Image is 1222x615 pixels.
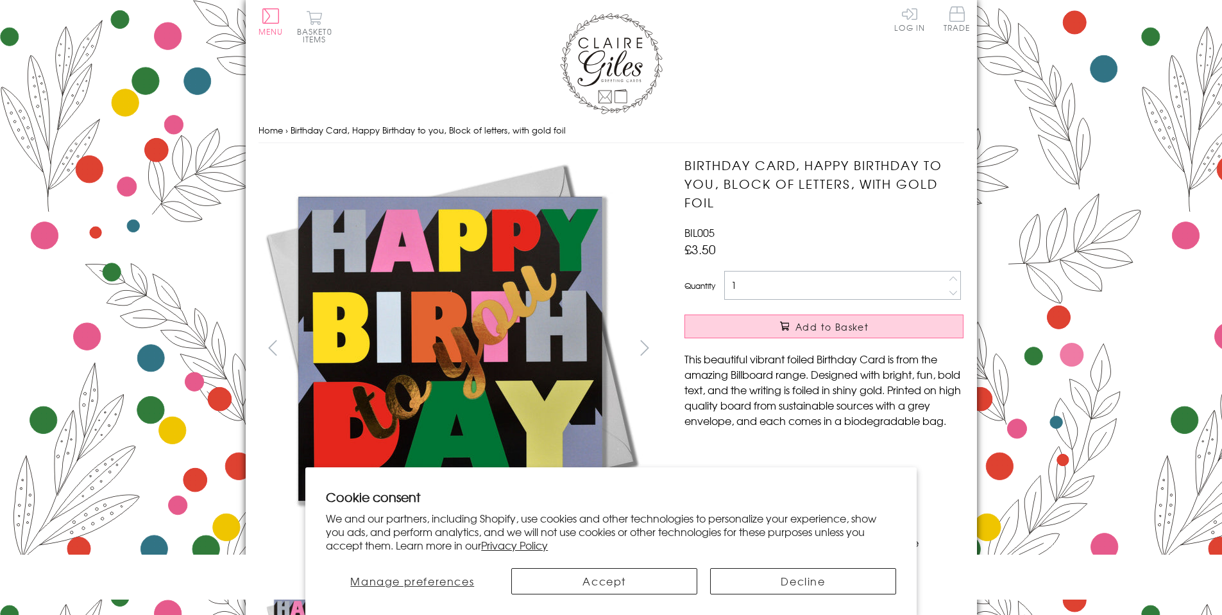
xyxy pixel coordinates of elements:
span: Manage preferences [350,573,474,589]
label: Quantity [684,280,715,291]
span: BIL005 [684,225,715,240]
a: Privacy Policy [481,537,548,553]
button: Decline [710,568,896,594]
a: Trade [944,6,971,34]
span: Trade [944,6,971,31]
nav: breadcrumbs [259,117,964,144]
button: Manage preferences [326,568,498,594]
button: Basket0 items [297,10,332,43]
span: 0 items [303,26,332,45]
span: › [285,124,288,136]
button: Menu [259,8,284,35]
span: £3.50 [684,240,716,258]
img: Claire Giles Greetings Cards [560,13,663,114]
img: Birthday Card, Happy Birthday to you, Block of letters, with gold foil [259,156,643,541]
p: This beautiful vibrant foiled Birthday Card is from the amazing Billboard range. Designed with br... [684,351,963,428]
button: prev [259,333,287,362]
a: Log In [894,6,925,31]
button: Accept [511,568,697,594]
p: We and our partners, including Shopify, use cookies and other technologies to personalize your ex... [326,512,896,551]
button: Add to Basket [684,315,963,338]
span: Menu [259,26,284,37]
h1: Birthday Card, Happy Birthday to you, Block of letters, with gold foil [684,156,963,211]
a: Home [259,124,283,136]
span: Birthday Card, Happy Birthday to you, Block of letters, with gold foil [291,124,566,136]
span: Add to Basket [795,320,869,333]
h2: Cookie consent [326,488,896,506]
button: next [630,333,659,362]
